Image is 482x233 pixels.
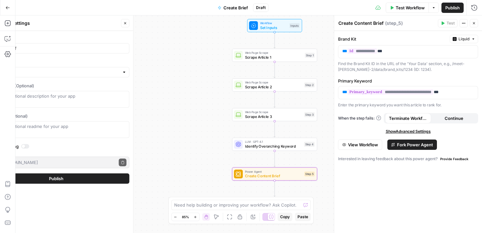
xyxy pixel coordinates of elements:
span: Test [447,20,455,26]
span: View Workflow [348,141,378,148]
span: Workflow [260,21,287,25]
span: Power Agent [245,169,302,174]
g: Edge from step_3 to step_4 [274,121,275,137]
span: Scrape Article 2 [245,84,302,90]
span: Scrape Article 1 [245,54,303,60]
span: (Optional) [8,113,28,119]
button: Test Workflow [386,3,429,13]
span: Continue [445,115,463,121]
div: Find the Brand Kit ID in the URL of the 'Your Data' section, e.g., /meet-[PERSON_NAME]-2/data/bra... [338,61,478,73]
span: ( step_5 ) [385,20,403,26]
span: Publish [49,175,63,182]
textarea: Create Content Brief [338,20,383,26]
span: Publish [445,5,460,11]
span: Set Inputs [260,25,287,30]
g: Edge from start to step_1 [274,32,275,48]
span: Create Content Brief [245,173,302,179]
span: Scrape Article 3 [245,114,302,119]
g: Edge from step_1 to step_2 [274,62,275,78]
button: Copy [278,213,292,221]
label: Primary Keyword [338,78,478,84]
p: Enter the primary keyword you want this article to rank for. [338,102,478,108]
span: Paste [298,214,308,220]
div: EndOutput [232,197,317,210]
span: Test Workflow [396,5,425,11]
div: Step 5 [304,171,315,176]
div: Web Page ScrapeScrape Article 2Step 2 [232,78,317,92]
span: Web Page Scrape [245,80,302,85]
span: Terminate Workflow [389,115,427,121]
div: Step 1 [305,53,315,58]
button: Provide Feedback [438,155,471,163]
span: 85% [182,214,189,219]
span: Show Advanced Settings [386,129,431,134]
div: Inputs [289,23,300,28]
span: Web Page Scrape [245,51,303,55]
div: Step 2 [304,83,315,87]
span: Web Page Scrape [245,110,302,114]
g: Edge from step_5 to end [274,180,275,196]
div: Step 4 [304,142,315,147]
div: Power AgentCreate Content BriefStep 5 [232,167,317,180]
span: Copy [280,214,290,220]
div: Step 3 [304,112,315,117]
button: View Workflow [338,140,382,150]
div: WorkflowSet InputsInputs [232,19,317,32]
span: Provide Feedback [440,156,468,161]
div: Web Page ScrapeScrape Article 3Step 3 [232,108,317,121]
div: LLM · GPT-4.1Identify Overarching KeywordStep 4 [232,138,317,151]
span: (Optional) [14,83,34,89]
g: Edge from step_2 to step_3 [274,92,275,107]
button: Fork Power Agent [387,140,437,150]
button: Paste [295,213,311,221]
span: Draft [256,5,266,11]
g: Edge from step_4 to step_5 [274,151,275,167]
span: Fork Power Agent [397,141,433,148]
label: Brand Kit [338,36,447,42]
button: Publish [441,3,464,13]
button: Liquid [450,35,478,43]
div: Interested in leaving feedback about this power agent? [338,155,478,163]
button: Test [438,19,458,27]
span: Identify Overarching Keyword [245,143,302,149]
span: Liquid [458,36,469,42]
div: Web Page ScrapeScrape Article 1Step 1 [232,49,317,62]
button: Continue [431,113,477,123]
span: Create Brief [223,5,248,11]
button: Create Brief [214,3,252,13]
a: When the step fails: [338,115,381,121]
span: LLM · GPT-4.1 [245,140,302,144]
